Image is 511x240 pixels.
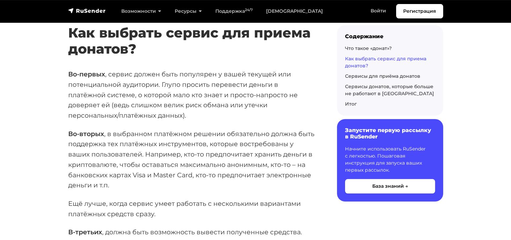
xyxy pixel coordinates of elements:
sup: 24/7 [245,8,253,12]
button: База знаний → [345,179,435,193]
strong: Во-вторых [68,130,104,138]
p: , сервис должен быть популярен у вашей текущей или потенциальной аудитории. Глупо просить перевес... [68,69,315,121]
strong: Во-первых [68,70,105,78]
img: RuSender [68,7,106,14]
a: Возможности [115,4,168,18]
a: Как выбрать сервис для приема донатов? [345,56,426,69]
h6: Запустите первую рассылку в RuSender [345,127,435,140]
p: Начните использовать RuSender с легкостью. Пошаговая инструкция для запуска ваших первых рассылок. [345,145,435,174]
a: Войти [364,4,393,18]
p: Ещё лучше, когда сервис умеет работать с несколькими вариантами платёжных средств сразу. [68,198,315,219]
h2: Как выбрать сервис для приема донатов? [68,5,315,57]
a: Поддержка24/7 [209,4,259,18]
a: Сервисы для приёма донатов [345,73,420,79]
div: Содержание [345,33,435,40]
a: Запустите первую рассылку в RuSender Начните использовать RuSender с легкостью. Пошаговая инструк... [337,119,443,201]
p: , в выбранном платёжном решении обязательно должна быть поддержка тех платёжных инструментов, кот... [68,129,315,190]
a: [DEMOGRAPHIC_DATA] [259,4,330,18]
a: Сервисы донатов, которые больше не работают в [GEOGRAPHIC_DATA] [345,83,434,97]
strong: В-третьих [68,228,102,236]
a: Регистрация [396,4,443,18]
a: Итог [345,101,357,107]
a: Ресурсы [168,4,209,18]
a: Что такое «донат»? [345,45,392,51]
